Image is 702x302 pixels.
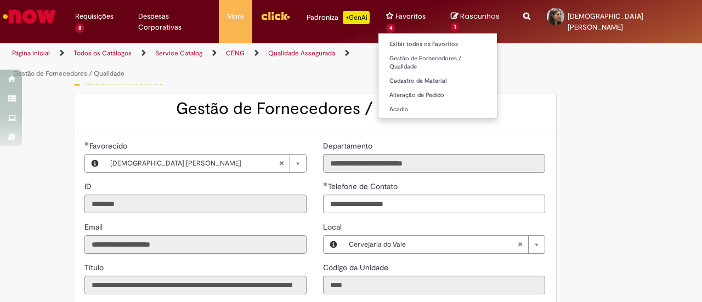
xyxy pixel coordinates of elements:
a: Gestão de Fornecedores / Qualidade [13,69,124,78]
a: [DEMOGRAPHIC_DATA] [PERSON_NAME]Limpar campo Favorecido [105,155,306,172]
abbr: Limpar campo Favorecido [273,155,290,172]
label: Somente leitura - Código da Unidade [323,262,390,273]
span: Requisições [75,11,114,22]
ul: Trilhas de página [8,43,460,84]
span: [DEMOGRAPHIC_DATA] [PERSON_NAME] [568,12,643,32]
img: click_logo_yellow_360x200.png [261,8,290,24]
span: Obrigatório Preenchido [323,182,328,186]
span: Somente leitura - Email [84,222,105,232]
span: [DEMOGRAPHIC_DATA] [PERSON_NAME] [110,155,279,172]
img: ServiceNow [1,5,58,27]
label: Somente leitura - ID [84,181,94,192]
input: Departamento [323,154,545,173]
span: Adicionar a Favoritos [84,78,163,87]
button: Favorecido, Visualizar este registro Thais Colares Costa Soares [85,155,105,172]
a: Cervejaria do ValeLimpar campo Local [343,236,545,253]
a: Alteração de Pedido [378,89,499,101]
span: Obrigatório Preenchido [84,141,89,146]
a: Qualidade Assegurada [268,49,335,58]
span: Rascunhos [460,11,500,21]
span: Local [323,222,344,232]
input: Código da Unidade [323,276,545,294]
button: Local, Visualizar este registro Cervejaria do Vale [324,236,343,253]
a: Service Catalog [155,49,202,58]
span: Somente leitura - ID [84,181,94,191]
input: Telefone de Contato [323,195,545,213]
input: Email [84,235,307,254]
h2: Gestão de Fornecedores / Qualidade [84,100,545,118]
ul: Favoritos [378,33,497,118]
a: Acadia [378,104,499,116]
span: Cervejaria do Vale [349,236,517,253]
p: +GenAi [343,11,370,24]
div: Padroniza [307,11,370,24]
span: Somente leitura - Departamento [323,141,375,151]
span: Somente leitura - Código da Unidade [323,263,390,272]
span: Necessários - Favorecido [89,141,129,151]
input: ID [84,195,307,213]
label: Somente leitura - Departamento [323,140,375,151]
span: Despesas Corporativas [138,11,211,33]
span: Somente leitura - Título [84,263,106,272]
a: Todos os Catálogos [73,49,132,58]
span: Favoritos [395,11,426,22]
a: Exibir todos os Favoritos [378,38,499,50]
a: Rascunhos [451,12,507,32]
span: More [227,11,244,22]
span: 4 [386,24,395,33]
input: Título [84,276,307,294]
abbr: Limpar campo Local [512,236,528,253]
a: Gestão de Fornecedores / Qualidade [378,53,499,73]
span: 1 [451,22,459,32]
span: 8 [75,24,84,33]
a: Cadastro de Material [378,75,499,87]
label: Somente leitura - Título [84,262,106,273]
span: Telefone de Contato [328,181,400,191]
a: CENG [226,49,245,58]
label: Somente leitura - Email [84,221,105,232]
a: Página inicial [12,49,50,58]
